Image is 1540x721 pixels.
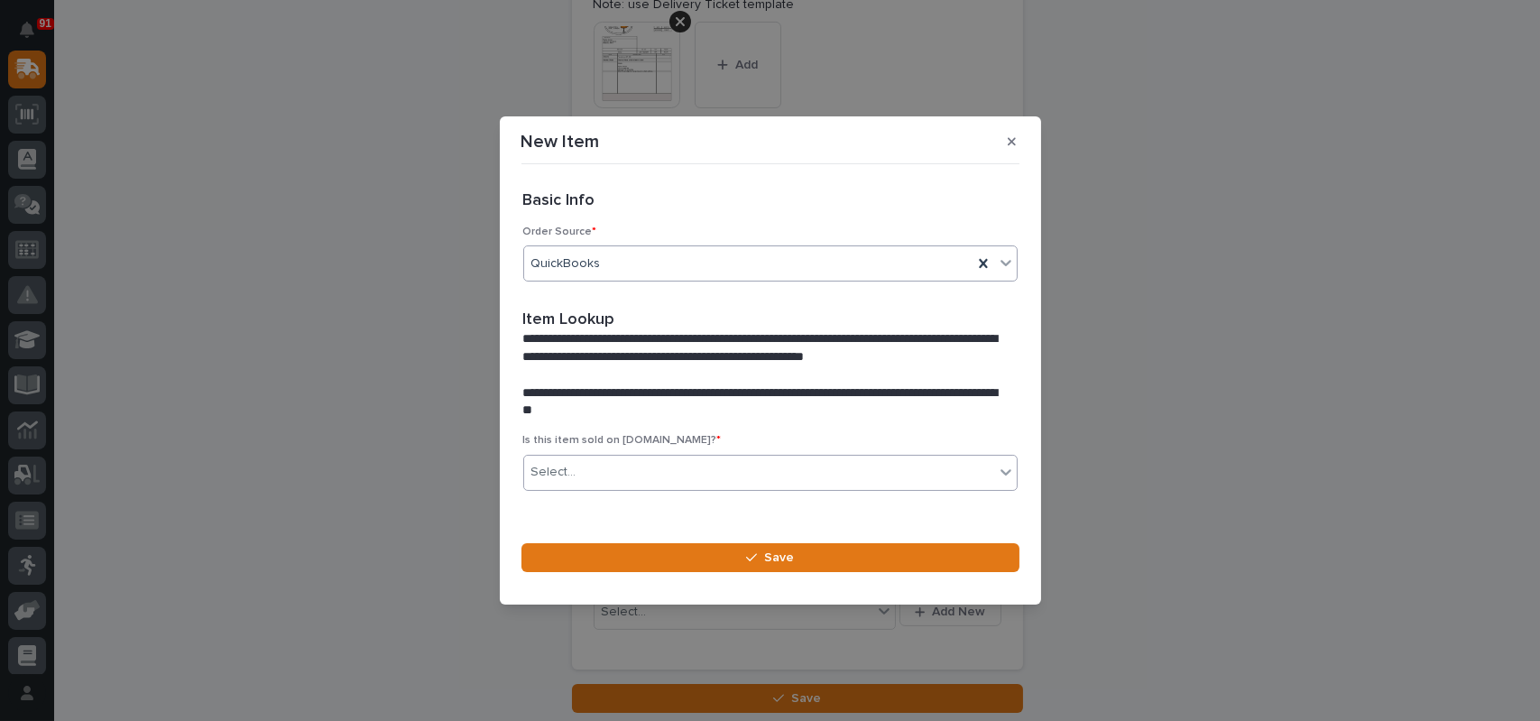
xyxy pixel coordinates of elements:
[521,543,1019,572] button: Save
[523,310,615,330] h2: Item Lookup
[523,191,595,211] h2: Basic Info
[523,435,722,446] span: Is this item sold on [DOMAIN_NAME]?
[531,254,601,273] span: QuickBooks
[531,463,576,482] div: Select...
[764,550,794,566] span: Save
[523,226,597,237] span: Order Source
[521,131,600,153] p: New Item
